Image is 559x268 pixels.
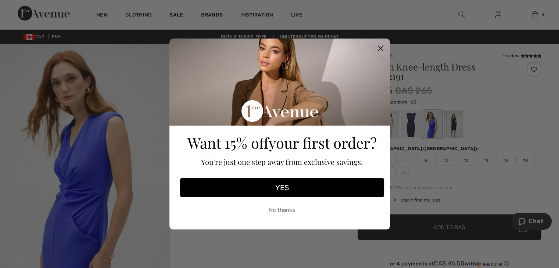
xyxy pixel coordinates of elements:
button: Close dialog [374,42,387,55]
span: your first order? [269,133,377,152]
span: You're just one step away from exclusive savings. [201,157,363,167]
span: Want 15% off [187,133,269,152]
span: Chat [16,5,31,12]
button: YES [180,178,384,197]
button: No thanks [180,201,384,219]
